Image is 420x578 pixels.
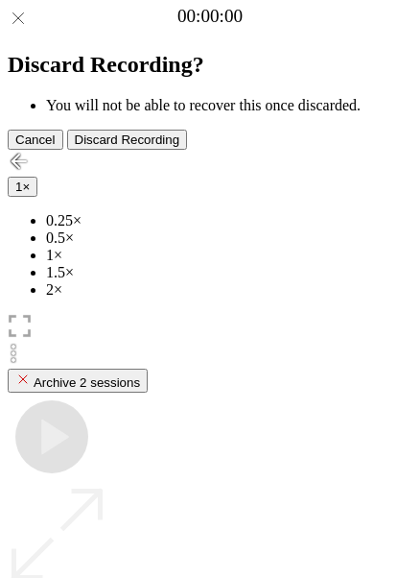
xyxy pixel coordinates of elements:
li: 0.5× [46,229,412,247]
button: Discard Recording [67,130,188,150]
li: 1.5× [46,264,412,281]
a: 00:00:00 [177,6,243,27]
span: 1 [15,180,22,194]
button: 1× [8,177,37,197]
li: 1× [46,247,412,264]
li: You will not be able to recover this once discarded. [46,97,412,114]
li: 0.25× [46,212,412,229]
button: Cancel [8,130,63,150]
button: Archive 2 sessions [8,369,148,393]
li: 2× [46,281,412,299]
div: Archive 2 sessions [15,372,140,390]
h2: Discard Recording? [8,52,412,78]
